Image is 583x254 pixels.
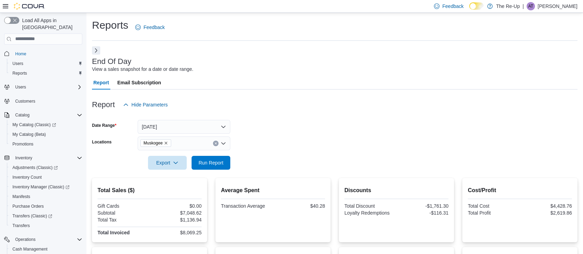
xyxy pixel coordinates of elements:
[528,2,533,10] span: AT
[12,154,82,162] span: Inventory
[98,210,148,216] div: Subtotal
[12,83,82,91] span: Users
[12,111,82,119] span: Catalog
[7,68,85,78] button: Reports
[10,202,47,210] a: Purchase Orders
[10,69,30,77] a: Reports
[10,163,82,172] span: Adjustments (Classic)
[151,217,202,223] div: $1,136.94
[7,201,85,211] button: Purchase Orders
[213,141,219,146] button: Clear input
[148,156,187,170] button: Export
[12,223,30,228] span: Transfers
[98,186,202,195] h2: Total Sales ($)
[192,156,230,170] button: Run Report
[10,140,36,148] a: Promotions
[12,194,30,199] span: Manifests
[7,221,85,231] button: Transfers
[7,59,85,68] button: Users
[10,121,59,129] a: My Catalog (Classic)
[15,155,32,161] span: Inventory
[7,130,85,139] button: My Catalog (Beta)
[12,132,46,137] span: My Catalog (Beta)
[521,203,572,209] div: $4,428.76
[151,230,202,235] div: $8,069.25
[10,222,33,230] a: Transfers
[92,57,131,66] h3: End Of Day
[140,139,171,147] span: Muskogee
[7,163,85,172] a: Adjustments (Classic)
[398,203,449,209] div: -$1,761.30
[221,186,325,195] h2: Average Spent
[12,61,23,66] span: Users
[527,2,535,10] div: Aubrey Turner
[10,183,72,191] a: Inventory Manager (Classic)
[10,245,50,253] a: Cash Management
[1,110,85,120] button: Catalog
[92,46,100,55] button: Next
[12,111,32,119] button: Catalog
[7,172,85,182] button: Inventory Count
[144,24,165,31] span: Feedback
[138,120,230,134] button: [DATE]
[344,186,448,195] h2: Discounts
[469,2,484,10] input: Dark Mode
[92,101,115,109] h3: Report
[12,213,52,219] span: Transfers (Classic)
[275,203,325,209] div: $40.28
[92,139,112,145] label: Locations
[10,212,55,220] a: Transfers (Classic)
[15,84,26,90] span: Users
[468,210,519,216] div: Total Profit
[468,186,572,195] h2: Cost/Profit
[12,246,47,252] span: Cash Management
[10,59,26,68] a: Users
[442,3,463,10] span: Feedback
[92,66,193,73] div: View a sales snapshot for a date or date range.
[12,165,58,170] span: Adjustments (Classic)
[1,96,85,106] button: Customers
[12,97,82,105] span: Customers
[15,112,29,118] span: Catalog
[10,173,82,181] span: Inventory Count
[12,175,42,180] span: Inventory Count
[12,97,38,105] a: Customers
[12,70,27,76] span: Reports
[12,141,34,147] span: Promotions
[10,192,33,201] a: Manifests
[12,50,29,58] a: Home
[10,163,61,172] a: Adjustments (Classic)
[221,141,226,146] button: Open list of options
[7,211,85,221] a: Transfers (Classic)
[117,76,161,90] span: Email Subscription
[7,244,85,254] button: Cash Management
[12,49,82,58] span: Home
[164,141,168,145] button: Remove Muskogee from selection in this group
[10,245,82,253] span: Cash Management
[19,17,82,31] span: Load All Apps in [GEOGRAPHIC_DATA]
[468,203,519,209] div: Total Cost
[10,183,82,191] span: Inventory Manager (Classic)
[10,192,82,201] span: Manifests
[12,122,56,128] span: My Catalog (Classic)
[151,203,202,209] div: $0.00
[522,2,524,10] p: |
[12,204,44,209] span: Purchase Orders
[98,203,148,209] div: Gift Cards
[10,222,82,230] span: Transfers
[7,182,85,192] a: Inventory Manager (Classic)
[398,210,449,216] div: -$116.31
[221,203,272,209] div: Transaction Average
[12,154,35,162] button: Inventory
[7,139,85,149] button: Promotions
[10,59,82,68] span: Users
[538,2,577,10] p: [PERSON_NAME]
[92,18,128,32] h1: Reports
[14,3,45,10] img: Cova
[12,235,82,244] span: Operations
[1,153,85,163] button: Inventory
[151,210,202,216] div: $7,048.62
[10,173,45,181] a: Inventory Count
[496,2,520,10] p: The Re-Up
[15,51,26,57] span: Home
